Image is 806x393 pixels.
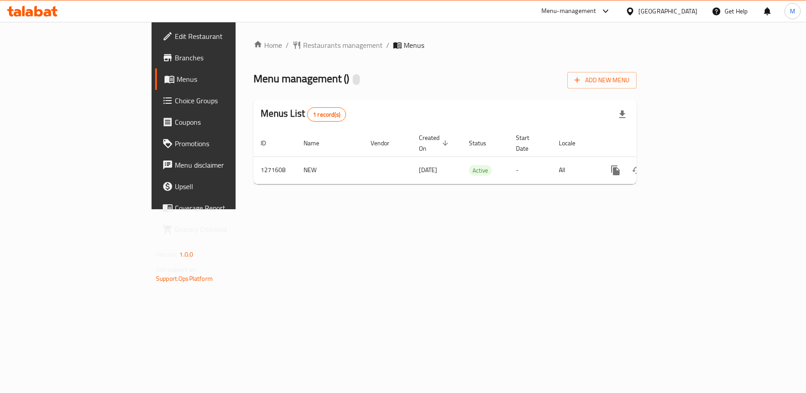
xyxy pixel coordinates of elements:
a: Choice Groups [155,90,286,111]
span: 1 record(s) [308,110,346,119]
button: Change Status [626,160,648,181]
span: Name [304,138,331,148]
a: Restaurants management [292,40,383,51]
span: ID [261,138,278,148]
span: Add New Menu [574,75,629,86]
span: Vendor [371,138,401,148]
table: enhanced table [253,130,698,184]
span: M [790,6,795,16]
span: Upsell [175,181,279,192]
a: Promotions [155,133,286,154]
span: Menu disclaimer [175,160,279,170]
span: 1.0.0 [179,249,193,260]
span: Grocery Checklist [175,224,279,235]
div: Export file [612,104,633,125]
span: [DATE] [419,164,437,176]
a: Coupons [155,111,286,133]
span: Version: [156,249,178,260]
span: Menu management ( ) [253,68,349,89]
span: Promotions [175,138,279,149]
li: / [286,40,289,51]
span: Status [469,138,498,148]
div: Menu-management [541,6,596,17]
td: - [509,156,552,184]
span: Start Date [516,132,541,154]
a: Grocery Checklist [155,219,286,240]
td: NEW [296,156,363,184]
div: Total records count [307,107,346,122]
th: Actions [598,130,698,157]
a: Menus [155,68,286,90]
a: Edit Restaurant [155,25,286,47]
a: Support.OpsPlatform [156,273,213,284]
span: Get support on: [156,264,197,275]
li: / [386,40,389,51]
span: Branches [175,52,279,63]
a: Menu disclaimer [155,154,286,176]
a: Coverage Report [155,197,286,219]
button: Add New Menu [567,72,637,89]
span: Menus [177,74,279,85]
nav: breadcrumb [253,40,637,51]
div: [GEOGRAPHIC_DATA] [638,6,697,16]
td: All [552,156,598,184]
h2: Menus List [261,107,346,122]
span: Restaurants management [303,40,383,51]
span: Choice Groups [175,95,279,106]
a: Upsell [155,176,286,197]
span: Active [469,165,492,176]
span: Coupons [175,117,279,127]
a: Branches [155,47,286,68]
span: Edit Restaurant [175,31,279,42]
span: Created On [419,132,451,154]
span: Menus [404,40,424,51]
button: more [605,160,626,181]
span: Coverage Report [175,203,279,213]
span: Locale [559,138,587,148]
